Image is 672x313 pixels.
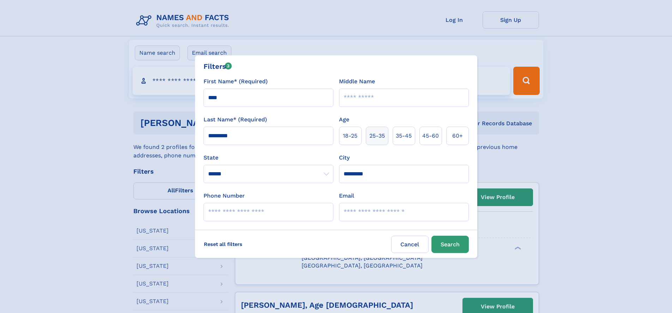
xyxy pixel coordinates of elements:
label: Age [339,115,349,124]
label: State [204,154,333,162]
span: 18‑25 [343,132,357,140]
label: First Name* (Required) [204,77,268,86]
label: Middle Name [339,77,375,86]
div: Filters [204,61,232,72]
label: Email [339,192,354,200]
span: 35‑45 [396,132,412,140]
button: Search [431,236,469,253]
label: Last Name* (Required) [204,115,267,124]
span: 45‑60 [422,132,439,140]
label: Reset all filters [199,236,247,253]
label: City [339,154,350,162]
label: Phone Number [204,192,245,200]
label: Cancel [391,236,429,253]
span: 60+ [452,132,463,140]
span: 25‑35 [369,132,385,140]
